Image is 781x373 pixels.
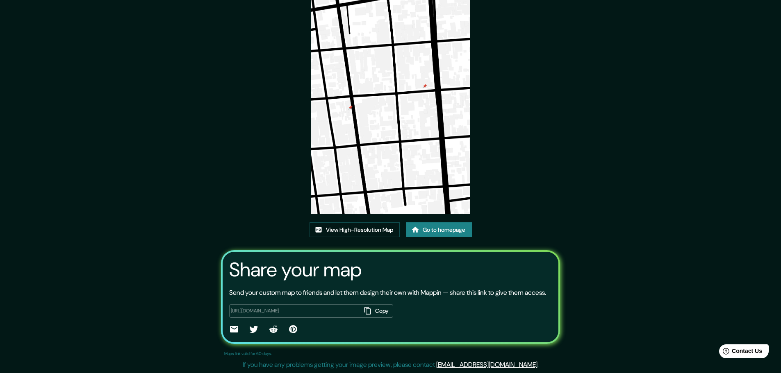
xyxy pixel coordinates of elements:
p: Send your custom map to friends and let them design their own with Mappin — share this link to gi... [229,288,546,298]
p: If you have any problems getting your image preview, please contact . [243,360,539,370]
a: Go to homepage [406,222,472,237]
p: Maps link valid for 60 days. [224,350,272,357]
iframe: Help widget launcher [708,341,772,364]
a: [EMAIL_ADDRESS][DOMAIN_NAME] [436,360,537,369]
button: Copy [361,304,393,318]
h3: Share your map [229,258,362,281]
a: View High-Resolution Map [310,222,400,237]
